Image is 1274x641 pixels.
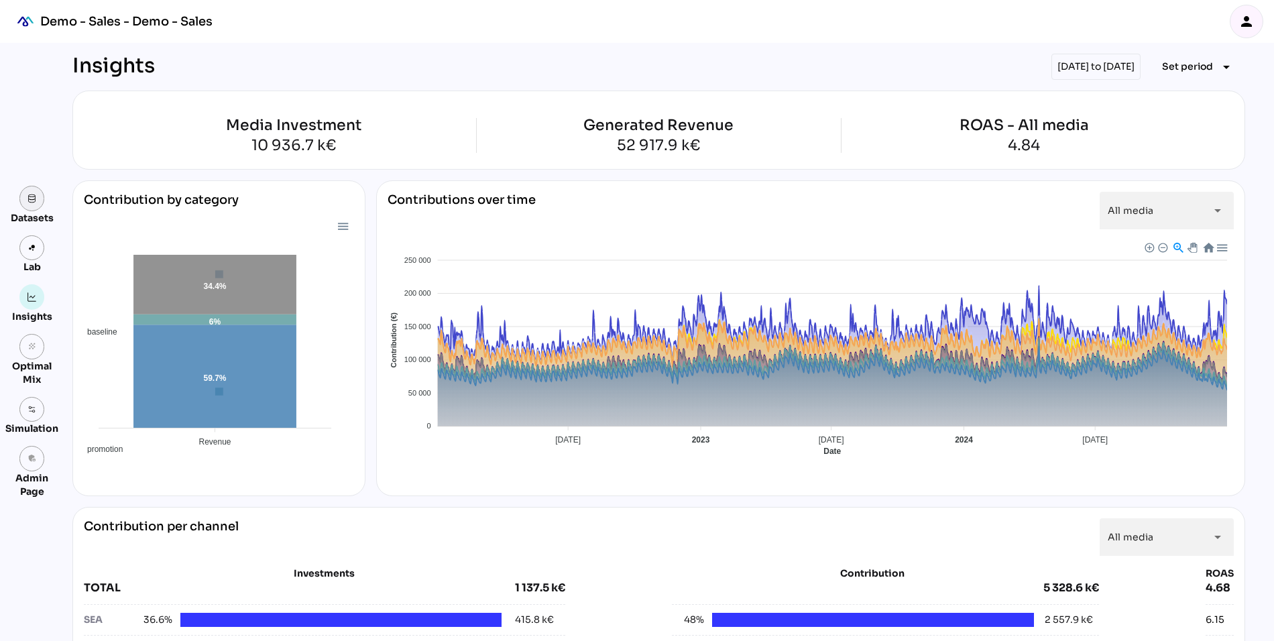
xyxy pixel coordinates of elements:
div: Datasets [11,211,54,225]
div: 1 137.5 k€ [515,580,565,596]
tspan: [DATE] [556,435,581,445]
div: Investments [84,567,565,580]
tspan: 50 000 [408,389,431,397]
div: Menu [337,220,348,231]
div: Contribution [705,567,1039,580]
tspan: 0 [427,422,431,430]
span: promotion [77,445,123,454]
tspan: [DATE] [1083,435,1108,445]
div: SEA [84,613,140,627]
div: mediaROI [11,7,40,36]
i: admin_panel_settings [27,454,37,463]
div: 10 936.7 k€ [111,138,476,153]
div: Admin Page [5,471,58,498]
div: 52 917.9 k€ [583,138,734,153]
span: Set period [1162,58,1213,74]
div: Selection Zoom [1172,241,1183,253]
div: Insights [72,54,155,80]
div: Simulation [5,422,58,435]
div: [DATE] to [DATE] [1051,54,1141,80]
i: person [1238,13,1255,30]
div: Menu [1216,241,1227,253]
button: Expand "Set period" [1151,55,1245,79]
tspan: Revenue [198,437,231,447]
div: 415.8 k€ [515,613,554,627]
div: TOTAL [84,580,515,596]
tspan: 2023 [692,435,710,445]
div: Insights [12,310,52,323]
div: Panning [1188,243,1196,251]
div: Demo - Sales - Demo - Sales [40,13,213,30]
div: Optimal Mix [5,359,58,386]
text: Contribution (€) [390,312,398,368]
div: 5 328.6 k€ [1043,580,1099,596]
div: Media Investment [111,118,476,133]
i: grain [27,342,37,351]
span: All media [1108,205,1153,217]
div: 4.84 [960,138,1089,153]
span: All media [1108,531,1153,543]
tspan: 100 000 [404,355,431,363]
span: 48% [672,613,704,627]
div: 4.68 [1206,580,1234,596]
img: lab.svg [27,243,37,253]
tspan: 150 000 [404,323,431,331]
img: graph.svg [27,292,37,302]
div: ROAS [1206,567,1234,580]
img: settings.svg [27,405,37,414]
div: 6.15 [1206,613,1224,627]
i: arrow_drop_down [1210,202,1226,219]
div: Reset Zoom [1202,241,1214,253]
div: Generated Revenue [583,118,734,133]
div: Lab [17,260,47,274]
div: Contribution by category [84,192,354,219]
span: baseline [77,327,117,337]
tspan: [DATE] [819,435,844,445]
img: data.svg [27,194,37,203]
div: Zoom Out [1157,242,1167,251]
div: ROAS - All media [960,118,1089,133]
div: 2 557.9 k€ [1045,613,1093,627]
div: Contribution per channel [84,518,239,556]
i: arrow_drop_down [1210,529,1226,545]
div: Contributions over time [388,192,536,229]
i: arrow_drop_down [1218,59,1234,75]
span: 36.6% [140,613,172,627]
div: Zoom In [1144,242,1153,251]
text: Date [824,447,842,456]
tspan: 200 000 [404,289,431,297]
tspan: 250 000 [404,256,431,264]
tspan: 2024 [955,435,973,445]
